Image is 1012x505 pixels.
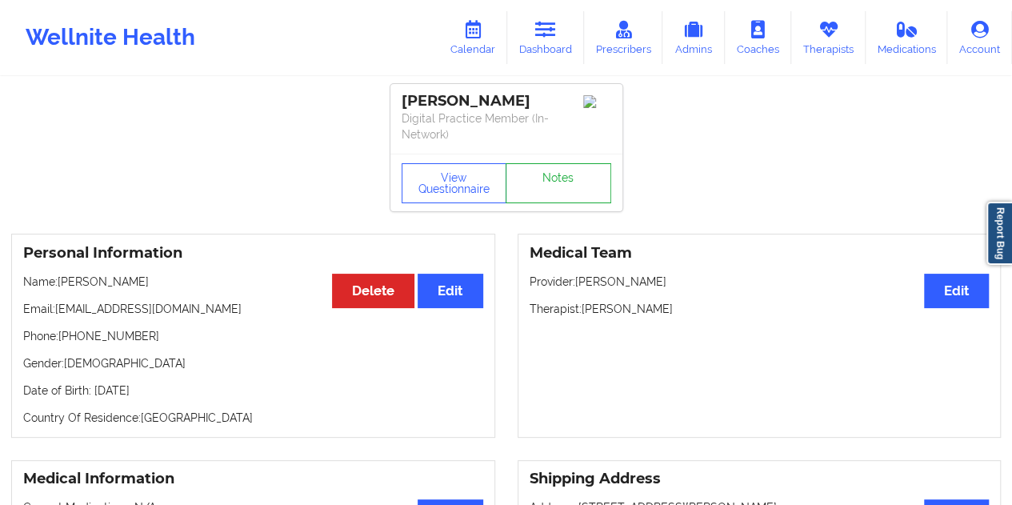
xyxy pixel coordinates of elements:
[530,301,990,317] p: Therapist: [PERSON_NAME]
[530,274,990,290] p: Provider: [PERSON_NAME]
[725,11,791,64] a: Coaches
[947,11,1012,64] a: Account
[530,470,990,488] h3: Shipping Address
[332,274,414,308] button: Delete
[402,163,507,203] button: View Questionnaire
[986,202,1012,265] a: Report Bug
[23,410,483,426] p: Country Of Residence: [GEOGRAPHIC_DATA]
[23,355,483,371] p: Gender: [DEMOGRAPHIC_DATA]
[402,92,611,110] div: [PERSON_NAME]
[418,274,482,308] button: Edit
[23,274,483,290] p: Name: [PERSON_NAME]
[584,11,663,64] a: Prescribers
[866,11,948,64] a: Medications
[662,11,725,64] a: Admins
[583,95,611,108] img: Image%2Fplaceholer-image.png
[23,328,483,344] p: Phone: [PHONE_NUMBER]
[438,11,507,64] a: Calendar
[23,470,483,488] h3: Medical Information
[924,274,989,308] button: Edit
[23,301,483,317] p: Email: [EMAIL_ADDRESS][DOMAIN_NAME]
[23,244,483,263] h3: Personal Information
[507,11,584,64] a: Dashboard
[506,163,611,203] a: Notes
[791,11,866,64] a: Therapists
[530,244,990,263] h3: Medical Team
[23,383,483,399] p: Date of Birth: [DATE]
[402,110,611,142] p: Digital Practice Member (In-Network)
